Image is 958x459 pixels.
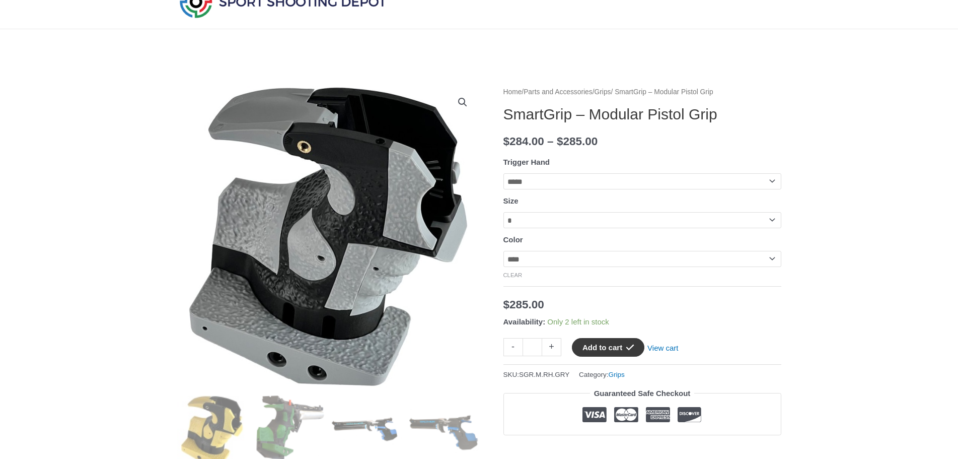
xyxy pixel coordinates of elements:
[547,135,554,148] span: –
[503,317,546,326] span: Availability:
[609,371,625,378] a: Grips
[523,338,542,356] input: Product quantity
[503,88,522,96] a: Home
[503,235,523,244] label: Color
[557,135,598,148] bdi: 285.00
[579,368,625,381] span: Category:
[524,88,593,96] a: Parts and Accessories
[503,105,781,123] h1: SmartGrip – Modular Pistol Grip
[503,135,544,148] bdi: 284.00
[503,272,523,278] a: Clear options
[503,298,510,311] span: $
[503,368,570,381] span: SKU:
[503,443,781,455] iframe: Customer reviews powered by Trustpilot
[595,88,611,96] a: Grips
[503,196,519,205] label: Size
[503,158,550,166] label: Trigger Hand
[503,338,523,356] a: -
[503,86,781,99] nav: Breadcrumb
[454,93,472,111] a: View full-screen image gallery
[547,317,609,326] span: Only 2 left in stock
[542,338,561,356] a: +
[590,386,695,401] legend: Guaranteed Safe Checkout
[644,338,681,355] a: View cart
[503,135,510,148] span: $
[519,371,569,378] span: SGR.M.RH.GRY
[503,298,544,311] bdi: 285.00
[557,135,563,148] span: $
[572,338,644,357] button: Add to cart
